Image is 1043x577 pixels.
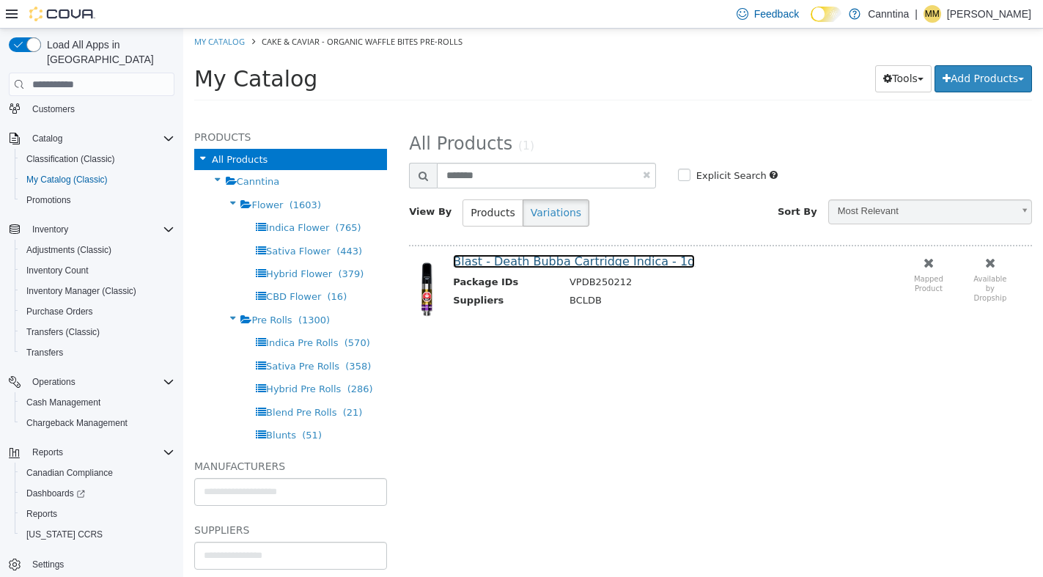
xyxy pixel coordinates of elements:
span: Dashboards [26,488,85,499]
span: Transfers (Classic) [21,323,174,341]
span: Settings [26,555,174,573]
span: Inventory Count [21,262,174,279]
a: Promotions [21,191,77,209]
button: [US_STATE] CCRS [15,524,180,545]
label: Explicit Search [509,140,583,155]
a: Adjustments (Classic) [21,241,117,259]
button: Add Products [751,37,849,64]
button: Products [279,171,339,198]
span: (286) [164,355,190,366]
span: Transfers [26,347,63,359]
span: View By [226,177,268,188]
img: Cova [29,7,95,21]
a: Most Relevant [645,171,849,196]
button: My Catalog (Classic) [15,169,180,190]
a: Settings [26,556,70,573]
span: Sort By [594,177,634,188]
button: Adjustments (Classic) [15,240,180,260]
td: BCLDB [375,265,691,283]
div: Morgan Meredith [924,5,941,23]
span: (379) [155,240,180,251]
span: Chargeback Management [26,417,128,429]
a: Dashboards [21,485,91,502]
span: Inventory [26,221,174,238]
span: Reports [32,446,63,458]
button: Operations [3,372,180,392]
a: [US_STATE] CCRS [21,526,108,543]
span: Operations [26,373,174,391]
span: Promotions [21,191,174,209]
a: Dashboards [15,483,180,504]
span: (765) [152,194,178,205]
a: Classification (Classic) [21,150,121,168]
button: Inventory Count [15,260,180,281]
span: Blunts [83,401,113,412]
span: [US_STATE] CCRS [26,529,103,540]
small: (1) [335,111,351,124]
span: Canadian Compliance [21,464,174,482]
button: Variations [339,171,406,198]
span: Hybrid Pre Rolls [83,355,158,366]
span: Blend Pre Rolls [83,378,153,389]
p: [PERSON_NAME] [947,5,1031,23]
span: Indica Pre Rolls [83,309,155,320]
span: Classification (Classic) [26,153,115,165]
span: Dashboards [21,485,174,502]
span: Inventory Manager (Classic) [26,285,136,297]
span: Adjustments (Classic) [26,244,111,256]
button: Promotions [15,190,180,210]
th: Package IDs [270,246,375,265]
span: Transfers [21,344,174,361]
span: Washington CCRS [21,526,174,543]
span: Operations [32,376,75,388]
p: | [915,5,918,23]
span: Sativa Flower [83,217,147,228]
span: Promotions [26,194,71,206]
span: Cake & Caviar - Organic Waffle Bites Pre-Rolls [78,7,279,18]
span: Adjustments (Classic) [21,241,174,259]
span: Transfers (Classic) [26,326,100,338]
a: Inventory Manager (Classic) [21,282,142,300]
span: My Catalog (Classic) [26,174,108,185]
button: Inventory [26,221,74,238]
span: Hybrid Flower [83,240,149,251]
span: Reports [21,505,174,523]
span: Feedback [754,7,799,21]
button: Operations [26,373,81,391]
button: Customers [3,98,180,120]
span: CBD Flower [83,262,138,273]
small: Available by Dropship [790,246,823,273]
span: (1603) [106,171,138,182]
a: Inventory Count [21,262,95,279]
span: Customers [32,103,75,115]
a: Transfers (Classic) [21,323,106,341]
button: Inventory Manager (Classic) [15,281,180,301]
span: All Products [29,125,84,136]
a: My Catalog [11,7,62,18]
span: Cash Management [21,394,174,411]
span: (51) [119,401,139,412]
button: Chargeback Management [15,413,180,433]
span: Inventory Manager (Classic) [21,282,174,300]
span: (358) [162,332,188,343]
span: Inventory [32,224,68,235]
th: Suppliers [270,265,375,283]
span: MM [925,5,940,23]
span: Canntina [54,147,96,158]
a: Chargeback Management [21,414,133,432]
span: Inventory Count [26,265,89,276]
h5: Manufacturers [11,429,204,446]
span: All Products [226,105,329,125]
button: Transfers (Classic) [15,322,180,342]
span: Purchase Orders [21,303,174,320]
a: Transfers [21,344,69,361]
h5: Suppliers [11,493,204,510]
small: Mapped Product [731,246,760,264]
button: Purchase Orders [15,301,180,322]
span: Reports [26,508,57,520]
span: Indica Flower [83,194,146,205]
h5: Products [11,100,204,117]
span: My Catalog [11,37,134,63]
button: Cash Management [15,392,180,413]
span: Sativa Pre Rolls [83,332,156,343]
